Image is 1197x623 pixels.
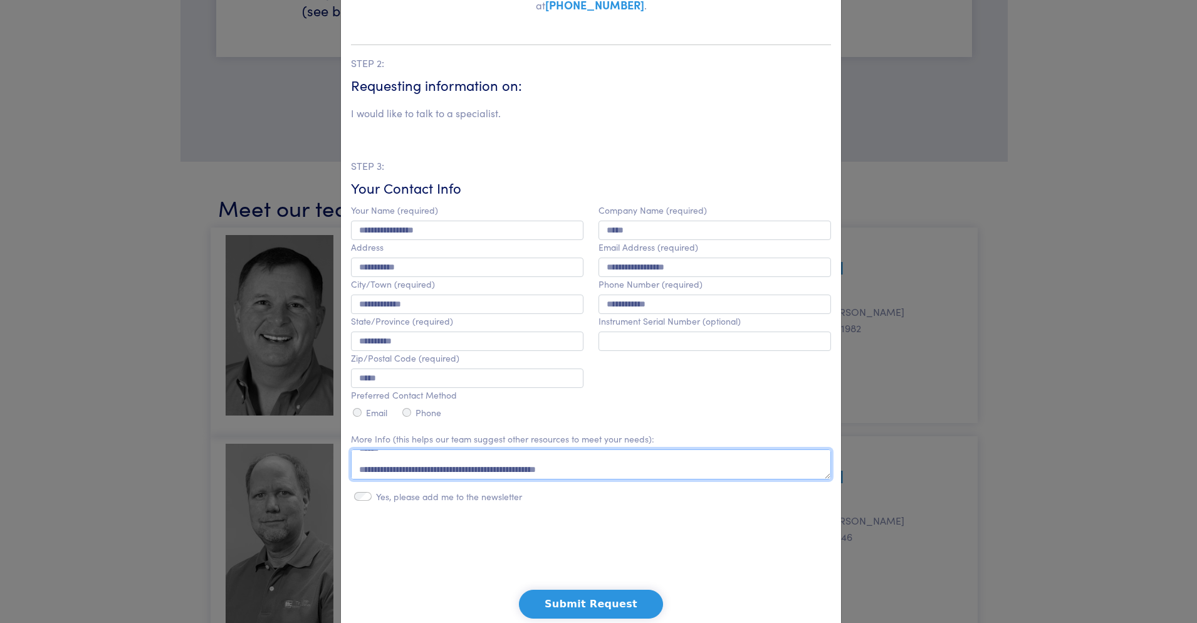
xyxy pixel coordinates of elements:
p: STEP 3: [351,158,831,174]
label: Your Name (required) [351,205,438,216]
label: Email [366,407,387,418]
label: Email Address (required) [598,242,698,253]
label: Phone [416,407,441,418]
label: State/Province (required) [351,316,453,327]
label: Instrument Serial Number (optional) [598,316,741,327]
label: City/Town (required) [351,279,435,290]
label: More Info (this helps our team suggest other resources to meet your needs): [351,434,654,444]
iframe: reCAPTCHA [496,528,686,577]
h6: Requesting information on: [351,76,831,95]
label: Address [351,242,384,253]
button: Submit Request [519,590,663,619]
h6: Your Contact Info [351,179,831,198]
label: Phone Number (required) [598,279,703,290]
li: I would like to talk to a specialist. [351,105,501,122]
p: STEP 2: [351,55,831,71]
label: Preferred Contact Method [351,390,457,401]
label: Company Name (required) [598,205,707,216]
label: Zip/Postal Code (required) [351,353,459,364]
label: Yes, please add me to the newsletter [376,491,522,502]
